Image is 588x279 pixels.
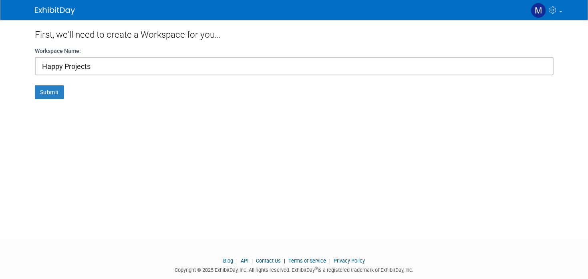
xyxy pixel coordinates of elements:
[327,258,332,264] span: |
[234,258,240,264] span: |
[35,20,554,47] div: First, we'll need to create a Workspace for you...
[334,258,365,264] a: Privacy Policy
[315,266,318,271] sup: ®
[223,258,233,264] a: Blog
[35,57,554,75] input: Name of your organization
[250,258,255,264] span: |
[256,258,281,264] a: Contact Us
[35,7,75,15] img: ExhibitDay
[35,47,81,55] label: Workspace Name:
[35,85,64,99] button: Submit
[241,258,248,264] a: API
[531,3,546,18] img: Melissa Beltran
[282,258,287,264] span: |
[288,258,326,264] a: Terms of Service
